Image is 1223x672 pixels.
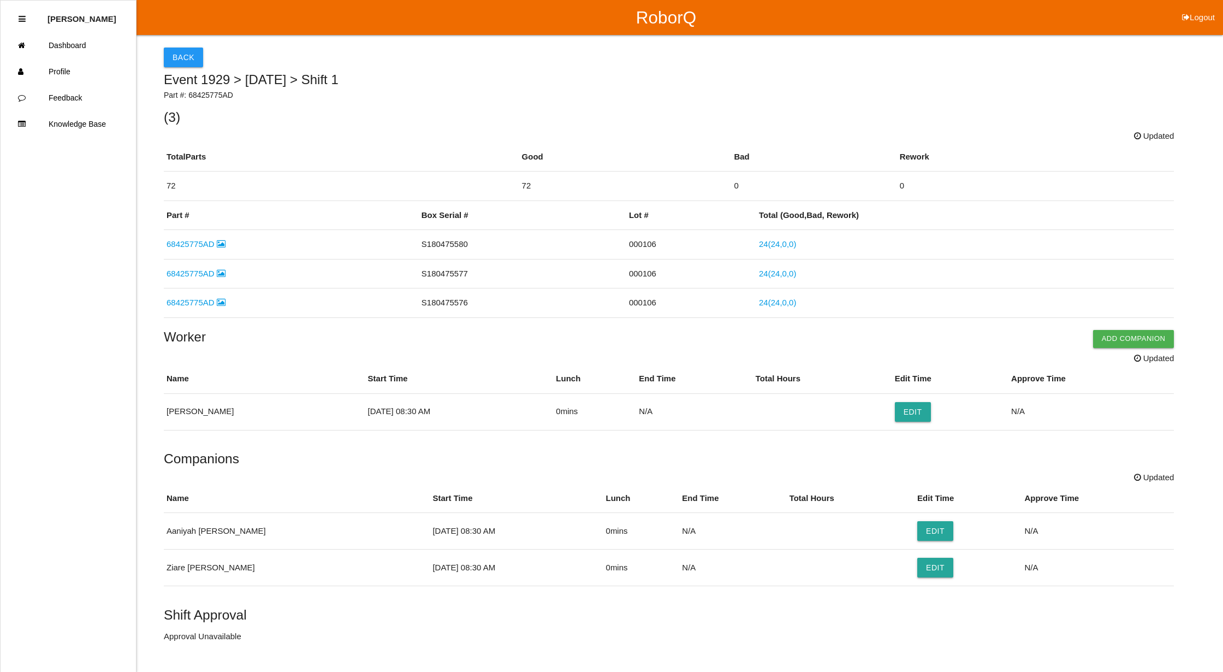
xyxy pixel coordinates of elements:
[603,550,680,586] td: 0 mins
[1134,352,1174,365] span: Updated
[1134,471,1174,484] span: Updated
[164,513,430,550] td: Aaniyah [PERSON_NAME]
[759,269,796,278] a: 24(24,0,0)
[759,239,796,249] a: 24(24,0,0)
[626,259,756,288] td: 000106
[636,364,752,393] th: End Time
[895,402,931,422] button: Edit
[164,201,419,230] th: Part #
[164,110,1174,125] h5: ( 3 )
[787,484,915,513] th: Total Hours
[759,298,796,307] a: 24(24,0,0)
[917,521,953,541] button: Edit
[430,550,603,586] td: [DATE] 08:30 AM
[217,298,225,306] i: Image Inside
[164,48,203,67] button: Back
[603,513,680,550] td: 0 mins
[753,364,892,393] th: Total Hours
[1,111,136,137] a: Knowledge Base
[164,90,1174,101] p: Part #: 68425775AD
[365,364,554,393] th: Start Time
[553,364,636,393] th: Lunch
[419,288,626,318] td: S180475576
[553,393,636,430] td: 0 mins
[419,230,626,260] td: S180475580
[626,201,756,230] th: Lot #
[164,608,1174,622] h5: Shift Approval
[1008,364,1174,393] th: Approve Time
[519,143,732,172] th: Good
[430,513,603,550] td: [DATE] 08:30 AM
[19,6,26,32] div: Close
[1093,330,1174,347] button: Add Companion
[419,201,626,230] th: Box Serial #
[731,172,897,201] td: 0
[1008,393,1174,430] td: N/A
[731,143,897,172] th: Bad
[164,73,1174,87] h5: Event 1929 > [DATE] > Shift 1
[519,172,732,201] td: 72
[164,630,1174,643] p: Approval Unavailable
[626,230,756,260] td: 000106
[167,269,225,278] a: 68425775AD
[603,484,680,513] th: Lunch
[167,239,225,249] a: 68425775AD
[1022,484,1174,513] th: Approve Time
[217,269,225,278] i: Image Inside
[48,6,116,23] p: Diana Harris
[164,143,519,172] th: Total Parts
[164,451,1174,466] h5: Companions
[164,364,365,393] th: Name
[1022,550,1174,586] td: N/A
[915,484,1022,513] th: Edit Time
[917,558,953,577] button: Edit
[164,484,430,513] th: Name
[167,298,225,307] a: 68425775AD
[679,513,786,550] td: N/A
[636,393,752,430] td: N/A
[1022,513,1174,550] td: N/A
[892,364,1008,393] th: Edit Time
[430,484,603,513] th: Start Time
[897,143,1174,172] th: Rework
[1,85,136,111] a: Feedback
[626,288,756,318] td: 000106
[679,550,786,586] td: N/A
[1134,130,1174,143] span: Updated
[365,393,554,430] td: [DATE] 08:30 AM
[1,58,136,85] a: Profile
[679,484,786,513] th: End Time
[897,172,1174,201] td: 0
[756,201,1174,230] th: Total ( Good , Bad , Rework)
[164,393,365,430] td: [PERSON_NAME]
[1,32,136,58] a: Dashboard
[164,550,430,586] td: Ziare [PERSON_NAME]
[164,330,1174,344] h4: Worker
[164,172,519,201] td: 72
[217,240,225,248] i: Image Inside
[419,259,626,288] td: S180475577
